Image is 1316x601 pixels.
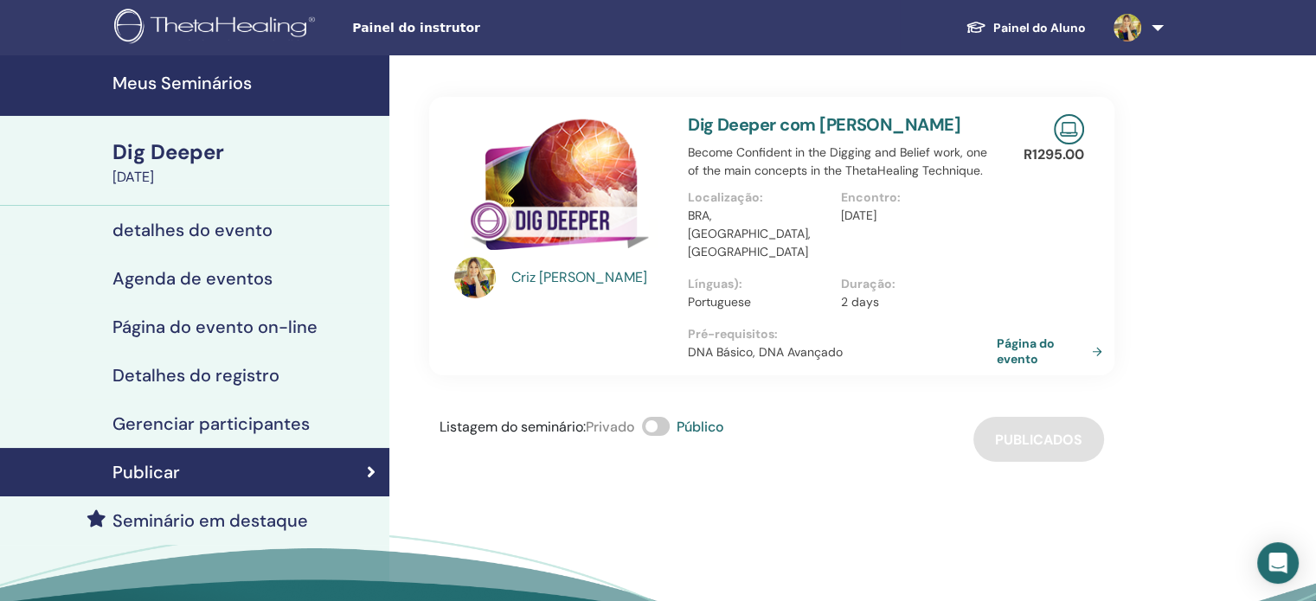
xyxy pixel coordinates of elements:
p: Línguas) : [688,275,831,293]
h4: Meus Seminários [112,73,379,93]
p: 2 days [841,293,984,311]
img: default.jpg [454,257,496,298]
a: Painel do Aluno [952,12,1100,44]
img: logo.png [114,9,321,48]
a: Dig Deeper[DATE] [102,137,389,188]
h4: detalhes do evento [112,220,273,240]
div: Dig Deeper [112,137,379,167]
p: BRA, [GEOGRAPHIC_DATA], [GEOGRAPHIC_DATA] [688,207,831,261]
a: Dig Deeper com [PERSON_NAME] [688,113,960,136]
p: Become Confident in the Digging and Belief work, one of the main concepts in the ThetaHealing Tec... [688,144,994,180]
a: Criz [PERSON_NAME] [511,267,671,288]
span: Listagem do seminário : [440,418,586,436]
img: Live Online Seminar [1054,114,1084,144]
img: default.jpg [1114,14,1141,42]
a: Página do evento [997,336,1109,367]
p: Portuguese [688,293,831,311]
h4: Agenda de eventos [112,268,273,289]
div: Open Intercom Messenger [1257,542,1299,584]
span: Privado [586,418,635,436]
p: Duração : [841,275,984,293]
p: DNA Básico, DNA Avançado [688,343,994,361]
p: [DATE] [841,207,984,225]
h4: Página do evento on-line [112,316,318,337]
img: graduation-cap-white.svg [966,20,986,35]
span: Público [677,418,724,436]
div: [DATE] [112,167,379,188]
h4: Publicar [112,462,180,483]
p: Localização : [688,189,831,207]
h4: Detalhes do registro [112,365,279,386]
h4: Gerenciar participantes [112,413,310,434]
p: Pré-requisitos : [688,325,994,343]
h4: Seminário em destaque [112,510,308,531]
img: Dig Deeper [454,114,667,262]
p: R 1295.00 [1024,144,1084,165]
span: Painel do instrutor [352,19,612,37]
p: Encontro : [841,189,984,207]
